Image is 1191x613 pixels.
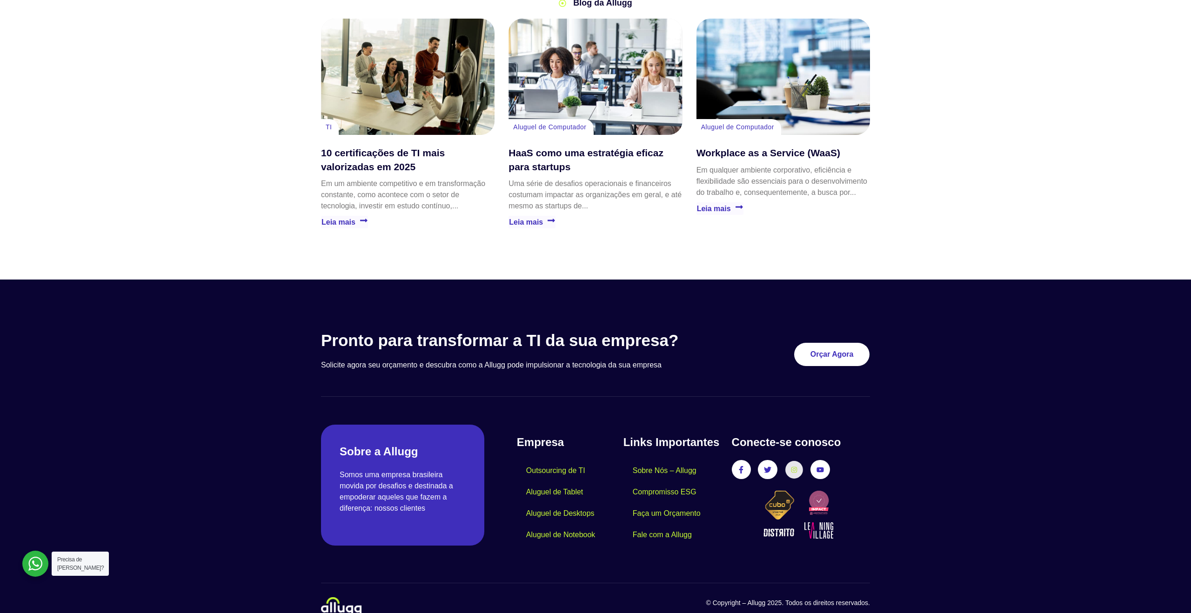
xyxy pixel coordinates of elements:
[696,165,870,198] p: Em qualquer ambiente corporativo, eficiência e flexibilidade são essenciais para o desenvolviment...
[732,434,870,451] h4: Conecte-se conosco
[517,460,595,481] a: Outsourcing de TI
[509,178,682,212] p: Uma série de desafios operacionais e financeiros costumam impactar as organizações em geral, e at...
[623,460,706,481] a: Sobre Nós – Allugg
[810,351,854,358] span: Orçar Agora
[1144,568,1191,613] iframe: To enrich screen reader interactions, please activate Accessibility in Grammarly extension settings
[696,147,840,158] a: Workplace as a Service (WaaS)
[696,19,870,135] a: Workplace as a Service (WaaS)
[623,434,723,451] h4: Links Importantes
[794,343,870,366] a: Orçar Agora
[623,524,701,546] a: Fale com a Allugg
[517,524,605,546] a: Aluguel de Notebook
[509,147,663,172] a: HaaS como uma estratégia eficaz para startups
[509,19,682,135] a: HaaS como uma estratégia eficaz para startups
[1144,568,1191,613] div: Widget de chat
[326,123,332,131] a: TI
[321,331,722,350] h3: Pronto para transformar a TI da sua empresa?
[623,481,706,503] a: Compromisso ESG
[696,202,743,215] a: Leia mais
[321,19,495,135] a: 10 certificações de TI mais valorizadas em 2025
[701,123,774,131] a: Aluguel de Computador
[340,469,466,514] p: Somos uma empresa brasileira movida por desafios e destinada a empoderar aqueles que fazem a dife...
[517,460,623,546] nav: Menu
[595,598,870,608] p: © Copyright – Allugg 2025. Todos os direitos reservados.
[57,556,104,571] span: Precisa de [PERSON_NAME]?
[321,178,495,212] p: Em um ambiente competitivo e em transformação constante, como acontece com o setor de tecnologia,...
[517,481,592,503] a: Aluguel de Tablet
[623,503,710,524] a: Faça um Orçamento
[321,147,445,172] a: 10 certificações de TI mais valorizadas em 2025
[513,123,586,131] a: Aluguel de Computador
[517,434,623,451] h4: Empresa
[517,503,604,524] a: Aluguel de Desktops
[321,216,368,228] a: Leia mais
[623,460,723,546] nav: Menu
[321,360,722,371] p: Solicite agora seu orçamento e descubra como a Allugg pode impulsionar a tecnologia da sua empresa
[509,216,555,228] a: Leia mais
[340,443,466,460] h2: Sobre a Allugg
